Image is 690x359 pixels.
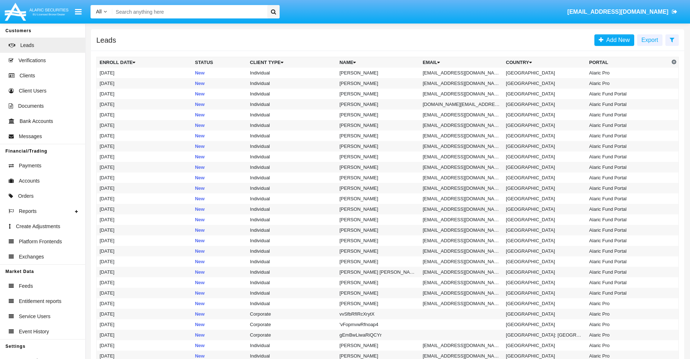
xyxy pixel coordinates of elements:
td: New [192,309,247,319]
span: Payments [19,162,41,170]
td: Alaric Fund Portal [586,120,670,131]
td: [EMAIL_ADDRESS][DOMAIN_NAME] [420,204,503,214]
td: New [192,172,247,183]
td: [EMAIL_ADDRESS][DOMAIN_NAME] [420,78,503,89]
td: [EMAIL_ADDRESS][DOMAIN_NAME] [420,288,503,298]
td: [DATE] [97,225,192,235]
td: [DATE] [97,267,192,277]
td: [EMAIL_ADDRESS][DOMAIN_NAME] [420,235,503,246]
td: Individual [247,162,336,172]
td: Alaric Fund Portal [586,151,670,162]
td: [PERSON_NAME] [336,68,420,78]
td: Alaric Fund Portal [586,256,670,267]
span: Accounts [19,177,40,185]
td: New [192,110,247,120]
td: [DATE] [97,183,192,193]
td: Corporate [247,319,336,330]
td: Alaric Fund Portal [586,89,670,99]
td: vvSfbRfIRcXrytX [336,309,420,319]
td: [GEOGRAPHIC_DATA] [503,277,586,288]
td: [DATE] [97,89,192,99]
td: Alaric Fund Portal [586,277,670,288]
td: [PERSON_NAME] [PERSON_NAME] [336,267,420,277]
td: [EMAIL_ADDRESS][DOMAIN_NAME] [420,193,503,204]
td: [PERSON_NAME] [336,141,420,151]
td: [GEOGRAPHIC_DATA] [503,193,586,204]
span: Orders [18,192,34,200]
td: Alaric Fund Portal [586,141,670,151]
span: Service Users [19,313,50,320]
td: Alaric Pro [586,340,670,351]
td: [DATE] [97,131,192,141]
td: Alaric Fund Portal [586,193,670,204]
td: Alaric Pro [586,298,670,309]
td: [EMAIL_ADDRESS][DOMAIN_NAME] [420,172,503,183]
th: Country [503,57,586,68]
th: Enroll Date [97,57,192,68]
span: Entitlement reports [19,298,62,305]
td: [PERSON_NAME] [336,214,420,225]
td: [GEOGRAPHIC_DATA] [503,319,586,330]
td: [GEOGRAPHIC_DATA] [503,309,586,319]
td: [DATE] [97,309,192,319]
td: [GEOGRAPHIC_DATA] [503,120,586,131]
td: [GEOGRAPHIC_DATA] [503,89,586,99]
td: Individual [247,340,336,351]
td: [GEOGRAPHIC_DATA] [503,110,586,120]
td: [PERSON_NAME] [336,172,420,183]
th: Status [192,57,247,68]
td: [DATE] [97,277,192,288]
button: Export [637,34,662,46]
th: Client Type [247,57,336,68]
td: [DATE] [97,256,192,267]
td: Individual [247,183,336,193]
td: [DATE] [97,151,192,162]
td: [EMAIL_ADDRESS][DOMAIN_NAME] [420,267,503,277]
span: Export [641,37,658,43]
span: Add New [603,37,630,43]
td: Individual [247,225,336,235]
td: [DATE] [97,288,192,298]
td: Alaric Fund Portal [586,225,670,235]
td: New [192,78,247,89]
td: [GEOGRAPHIC_DATA] [503,162,586,172]
td: New [192,246,247,256]
td: [EMAIL_ADDRESS][DOMAIN_NAME] [420,120,503,131]
td: [GEOGRAPHIC_DATA] [503,246,586,256]
td: [GEOGRAPHIC_DATA] [503,256,586,267]
a: Add New [594,34,634,46]
td: [EMAIL_ADDRESS][DOMAIN_NAME] [420,162,503,172]
td: Individual [247,68,336,78]
td: Alaric Fund Portal [586,204,670,214]
td: [GEOGRAPHIC_DATA] [503,288,586,298]
td: Individual [247,99,336,110]
td: New [192,99,247,110]
td: [PERSON_NAME] [336,193,420,204]
td: [GEOGRAPHIC_DATA] [503,151,586,162]
td: [EMAIL_ADDRESS][DOMAIN_NAME] [420,141,503,151]
td: [GEOGRAPHIC_DATA] [503,340,586,351]
td: [PERSON_NAME] [336,120,420,131]
td: [GEOGRAPHIC_DATA] [503,141,586,151]
span: Clients [20,72,35,80]
span: [EMAIL_ADDRESS][DOMAIN_NAME] [567,9,668,15]
td: [PERSON_NAME] [336,256,420,267]
td: Alaric Fund Portal [586,267,670,277]
td: New [192,288,247,298]
td: [DATE] [97,214,192,225]
td: [GEOGRAPHIC_DATA] [503,68,586,78]
td: New [192,256,247,267]
td: [PERSON_NAME] [336,110,420,120]
td: New [192,193,247,204]
td: [PERSON_NAME] [336,131,420,141]
td: [DATE] [97,68,192,78]
td: Individual [247,193,336,204]
a: [EMAIL_ADDRESS][DOMAIN_NAME] [564,2,681,22]
td: Alaric Fund Portal [586,99,670,110]
td: [EMAIL_ADDRESS][DOMAIN_NAME] [420,340,503,351]
td: Individual [247,172,336,183]
td: Individual [247,120,336,131]
td: New [192,68,247,78]
span: Bank Accounts [20,117,53,125]
td: [EMAIL_ADDRESS][DOMAIN_NAME] [420,151,503,162]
